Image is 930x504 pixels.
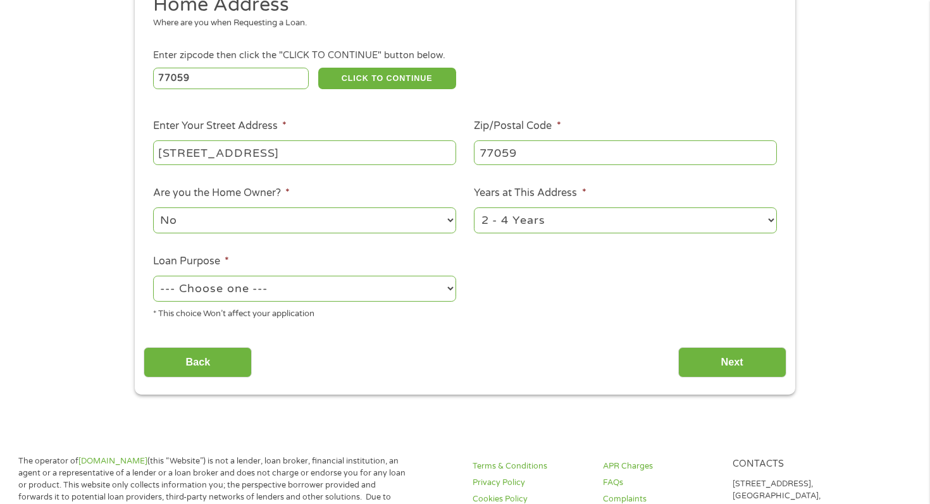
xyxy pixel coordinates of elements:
label: Enter Your Street Address [153,120,287,133]
a: APR Charges [603,460,717,472]
div: Enter zipcode then click the "CLICK TO CONTINUE" button below. [153,49,777,63]
label: Are you the Home Owner? [153,187,290,200]
div: Where are you when Requesting a Loan. [153,17,768,30]
a: [DOMAIN_NAME] [78,456,147,466]
input: Back [144,347,252,378]
a: Terms & Conditions [473,460,587,472]
h4: Contacts [733,458,847,470]
button: CLICK TO CONTINUE [318,68,456,89]
div: * This choice Won’t affect your application [153,304,456,321]
input: Next [678,347,786,378]
label: Zip/Postal Code [474,120,561,133]
a: FAQs [603,477,717,489]
label: Loan Purpose [153,255,229,268]
input: 1 Main Street [153,140,456,164]
input: Enter Zipcode (e.g 01510) [153,68,309,89]
label: Years at This Address [474,187,586,200]
a: Privacy Policy [473,477,587,489]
